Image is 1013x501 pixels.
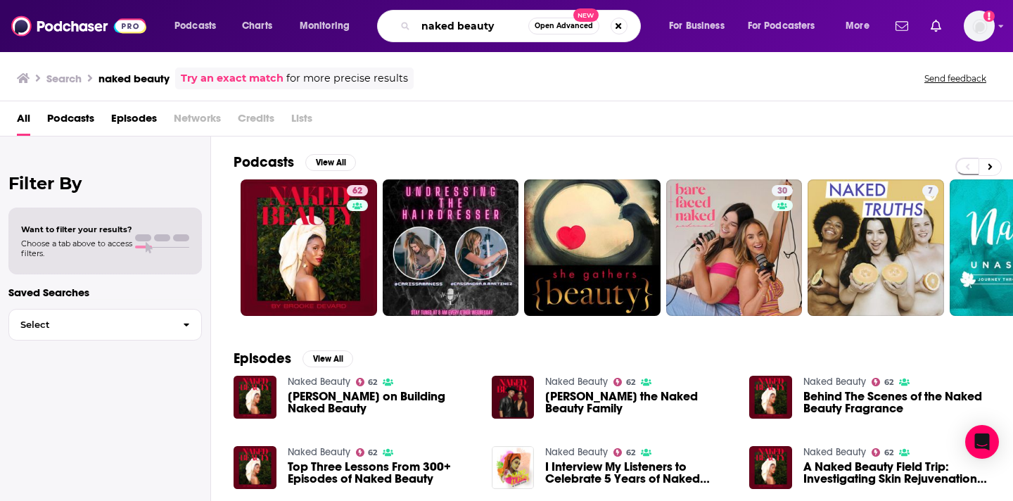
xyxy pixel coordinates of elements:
[302,350,353,367] button: View All
[928,184,933,198] span: 7
[545,391,732,414] span: [PERSON_NAME] the Naked Beauty Family
[8,286,202,299] p: Saved Searches
[626,450,635,456] span: 62
[390,10,654,42] div: Search podcasts, credits, & more...
[21,224,132,234] span: Want to filter your results?
[174,107,221,136] span: Networks
[964,11,995,42] span: Logged in as nicole.koremenos
[368,450,377,456] span: 62
[288,391,475,414] span: [PERSON_NAME] on Building Naked Beauty
[803,461,990,485] a: A Naked Beauty Field Trip: Investigating Skin Rejuvenation via PRFM
[803,391,990,414] a: Behind The Scenes of the Naked Beauty Fragrance
[21,239,132,258] span: Choose a tab above to access filters.
[98,72,170,85] h3: naked beauty
[234,376,276,419] img: Brooke Devard on Building Naked Beauty
[922,185,938,196] a: 7
[925,14,947,38] a: Show notifications dropdown
[964,11,995,42] button: Show profile menu
[234,350,291,367] h2: Episodes
[291,107,312,136] span: Lists
[165,15,234,37] button: open menu
[368,379,377,386] span: 62
[626,379,635,386] span: 62
[836,15,887,37] button: open menu
[846,16,869,36] span: More
[234,446,276,489] img: Top Three Lessons From 300+ Episodes of Naked Beauty
[234,153,294,171] h2: Podcasts
[234,350,353,367] a: EpisodesView All
[234,153,356,171] a: PodcastsView All
[535,23,593,30] span: Open Advanced
[749,446,792,489] img: A Naked Beauty Field Trip: Investigating Skin Rejuvenation via PRFM
[288,461,475,485] a: Top Three Lessons From 300+ Episodes of Naked Beauty
[884,379,893,386] span: 62
[17,107,30,136] a: All
[286,70,408,87] span: for more precise results
[965,425,999,459] div: Open Intercom Messenger
[352,184,362,198] span: 62
[545,376,608,388] a: Naked Beauty
[545,461,732,485] a: I Interview My Listeners to Celebrate 5 Years of Naked Beauty
[356,448,378,457] a: 62
[983,11,995,22] svg: Add a profile image
[528,18,599,34] button: Open AdvancedNew
[181,70,283,87] a: Try an exact match
[772,185,793,196] a: 30
[545,391,732,414] a: Sir John Joins the Naked Beauty Family
[111,107,157,136] a: Episodes
[290,15,368,37] button: open menu
[288,376,350,388] a: Naked Beauty
[238,107,274,136] span: Credits
[749,376,792,419] img: Behind The Scenes of the Naked Beauty Fragrance
[46,72,82,85] h3: Search
[241,179,377,316] a: 62
[573,8,599,22] span: New
[300,16,350,36] span: Monitoring
[416,15,528,37] input: Search podcasts, credits, & more...
[492,446,535,489] img: I Interview My Listeners to Celebrate 5 Years of Naked Beauty
[890,14,914,38] a: Show notifications dropdown
[803,376,866,388] a: Naked Beauty
[669,16,725,36] span: For Business
[288,391,475,414] a: Brooke Devard on Building Naked Beauty
[47,107,94,136] a: Podcasts
[305,154,356,171] button: View All
[748,16,815,36] span: For Podcasters
[9,320,172,329] span: Select
[666,179,803,316] a: 30
[808,179,944,316] a: 7
[8,309,202,341] button: Select
[613,378,635,386] a: 62
[884,450,893,456] span: 62
[492,376,535,419] img: Sir John Joins the Naked Beauty Family
[8,173,202,194] h2: Filter By
[613,448,635,457] a: 62
[11,13,146,39] img: Podchaser - Follow, Share and Rate Podcasts
[347,185,368,196] a: 62
[288,446,350,458] a: Naked Beauty
[739,15,836,37] button: open menu
[803,446,866,458] a: Naked Beauty
[545,446,608,458] a: Naked Beauty
[233,15,281,37] a: Charts
[356,378,378,386] a: 62
[964,11,995,42] img: User Profile
[872,378,893,386] a: 62
[872,448,893,457] a: 62
[659,15,742,37] button: open menu
[920,72,990,84] button: Send feedback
